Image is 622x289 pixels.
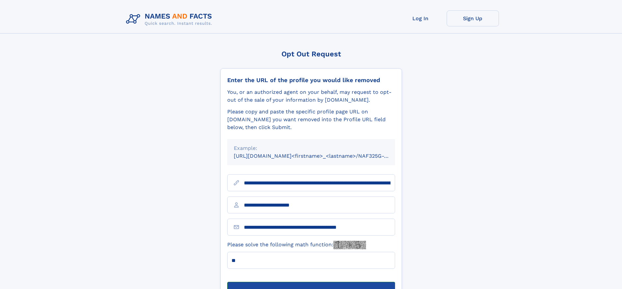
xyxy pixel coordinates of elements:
[123,10,217,28] img: Logo Names and Facts
[234,144,389,152] div: Example:
[227,77,395,84] div: Enter the URL of the profile you would like removed
[234,153,407,159] small: [URL][DOMAIN_NAME]<firstname>_<lastname>/NAF325G-xxxxxxxx
[394,10,447,26] a: Log In
[220,50,402,58] div: Opt Out Request
[447,10,499,26] a: Sign Up
[227,108,395,131] div: Please copy and paste the specific profile page URL on [DOMAIN_NAME] you want removed into the Pr...
[227,241,366,249] label: Please solve the following math function:
[227,88,395,104] div: You, or an authorized agent on your behalf, may request to opt-out of the sale of your informatio...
